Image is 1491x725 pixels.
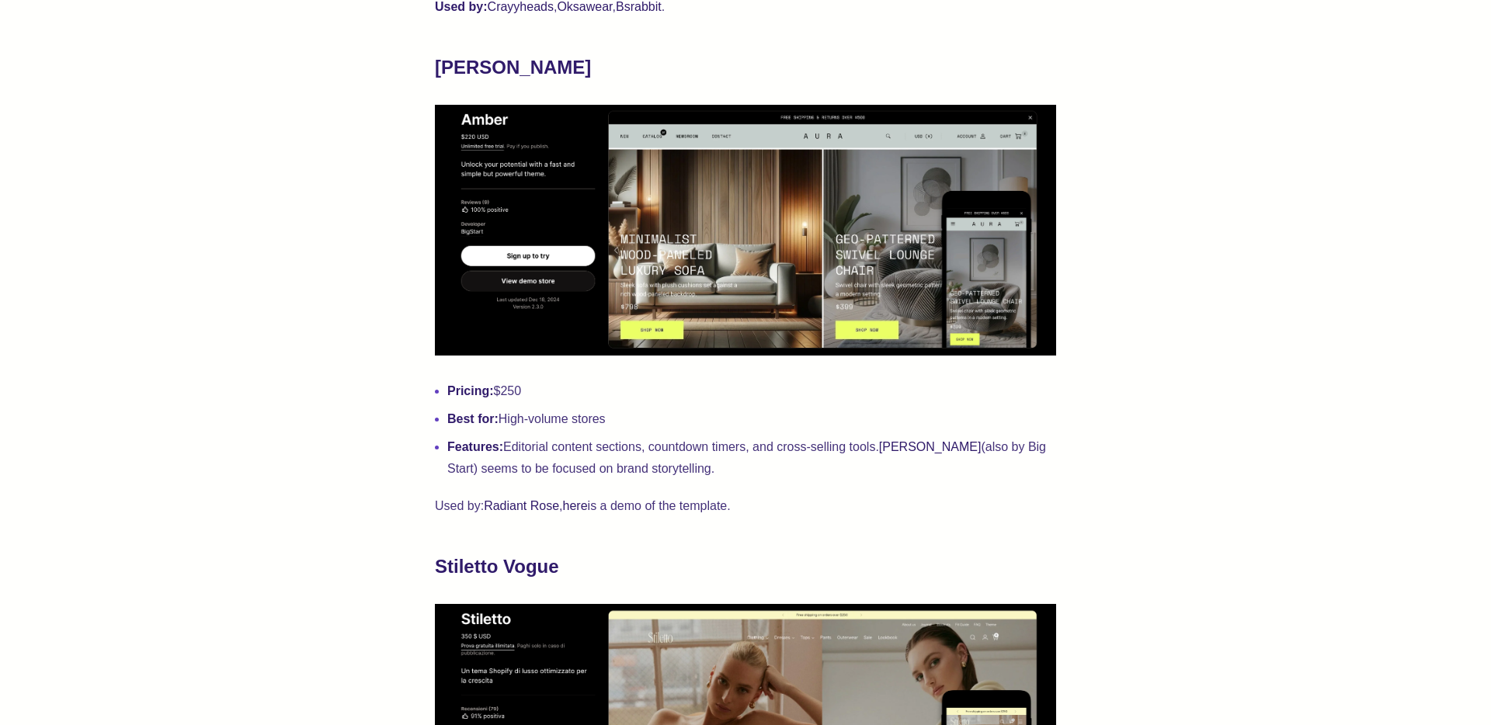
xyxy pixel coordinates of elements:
li: $250 [447,380,1056,402]
strong: [PERSON_NAME] [435,57,591,78]
a: Radiant Rose [484,499,559,512]
strong: Best for: [447,412,499,425]
li: Editorial content sections, countdown timers, and cross-selling tools. (also by Big Start) seems ... [447,436,1056,480]
p: Used by: , is a demo of the template. [435,495,1056,517]
strong: Stiletto Vogue [435,556,559,577]
a: here [563,499,588,512]
a: [PERSON_NAME] [879,440,982,453]
li: High-volume stores [447,408,1056,430]
strong: Features: [447,440,503,453]
strong: Pricing: [447,384,494,397]
img: Amber Aura [435,105,1056,356]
